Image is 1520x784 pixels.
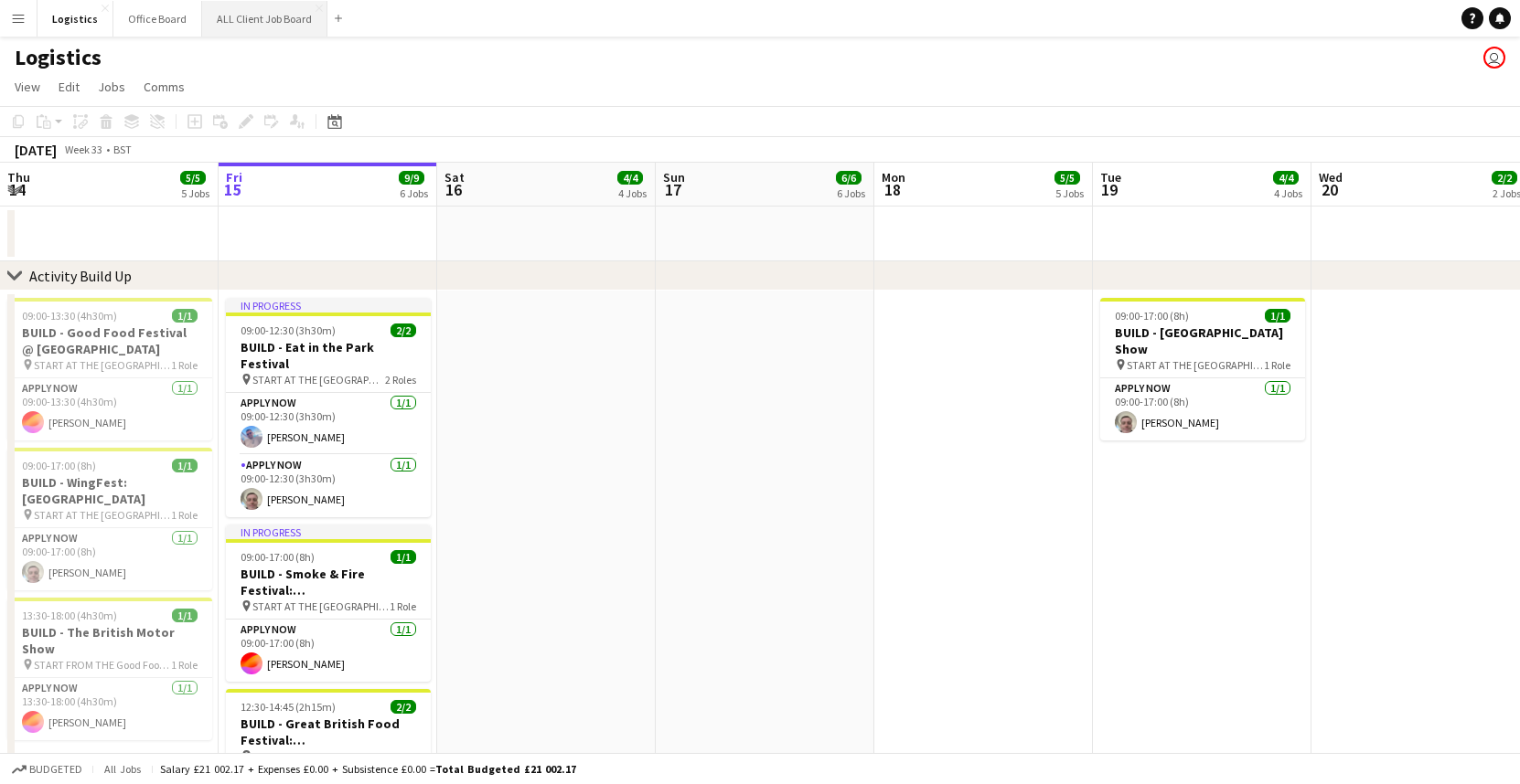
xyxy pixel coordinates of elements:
[9,759,85,779] button: Budgeted
[113,1,202,37] button: Office Board
[180,171,206,185] span: 5/5
[202,1,327,37] button: ALL Client Job Board
[442,179,465,200] span: 16
[172,609,198,622] span: 1/1
[663,169,685,185] span: Sun
[1316,179,1343,200] span: 20
[113,143,132,156] div: BST
[1492,171,1517,185] span: 2/2
[1127,358,1264,372] span: START AT THE [GEOGRAPHIC_DATA]
[241,700,336,714] span: 12:30-14:45 (2h15m)
[181,186,209,200] div: 5 Jobs
[171,508,198,522] span: 1 Role
[241,550,315,564] span: 09:00-17:00 (8h)
[882,169,905,185] span: Mon
[241,323,336,337] span: 09:00-12:30 (3h30m)
[226,393,431,455] app-card-role: APPLY NOW1/109:00-12:30 (3h30m)[PERSON_NAME]
[15,141,57,159] div: [DATE]
[1483,47,1505,69] app-user-avatar: Julie Renhard Gray
[5,179,30,200] span: 14
[172,309,198,323] span: 1/1
[1054,171,1080,185] span: 5/5
[22,459,96,472] span: 09:00-17:00 (8h)
[22,309,117,323] span: 09:00-13:30 (4h30m)
[1097,179,1121,200] span: 19
[660,179,685,200] span: 17
[7,75,48,99] a: View
[7,474,212,507] h3: BUILD - WingFest: [GEOGRAPHIC_DATA]
[444,169,465,185] span: Sat
[51,75,87,99] a: Edit
[391,550,416,564] span: 1/1
[60,143,106,156] span: Week 33
[1115,309,1189,323] span: 09:00-17:00 (8h)
[879,179,905,200] span: 18
[1055,186,1084,200] div: 5 Jobs
[226,566,431,599] h3: BUILD - Smoke & Fire Festival: [GEOGRAPHIC_DATA]
[226,455,431,517] app-card-role: APPLY NOW1/109:00-12:30 (3h30m)[PERSON_NAME]
[617,171,643,185] span: 4/4
[226,169,242,185] span: Fri
[136,75,192,99] a: Comms
[226,524,431,682] app-job-card: In progress09:00-17:00 (8h)1/1BUILD - Smoke & Fire Festival: [GEOGRAPHIC_DATA] START AT THE [GEOG...
[252,373,385,387] span: START AT THE [GEOGRAPHIC_DATA]
[1100,378,1305,440] app-card-role: APPLY NOW1/109:00-17:00 (8h)[PERSON_NAME]
[226,298,431,313] div: In progress
[7,528,212,590] app-card-role: APPLY NOW1/109:00-17:00 (8h)[PERSON_NAME]
[172,459,198,472] span: 1/1
[15,44,102,71] h1: Logistics
[98,79,125,95] span: Jobs
[7,598,212,740] app-job-card: 13:30-18:00 (4h30m)1/1BUILD - The British Motor Show START FROM THE Good Food Festival @ [GEOGRAP...
[160,762,576,776] div: Salary £21 002.17 + Expenses £0.00 + Subsistence £0.00 =
[226,524,431,539] div: In progress
[171,658,198,672] span: 1 Role
[144,79,185,95] span: Comms
[1319,169,1343,185] span: Wed
[1100,298,1305,440] app-job-card: 09:00-17:00 (8h)1/1BUILD - [GEOGRAPHIC_DATA] Show START AT THE [GEOGRAPHIC_DATA]1 RoleAPPLY NOW1/...
[226,298,431,517] app-job-card: In progress09:00-12:30 (3h30m)2/2BUILD - Eat in the Park Festival START AT THE [GEOGRAPHIC_DATA]2...
[435,762,576,776] span: Total Budgeted £21 002.17
[34,358,171,372] span: START AT THE [GEOGRAPHIC_DATA]
[91,75,133,99] a: Jobs
[7,298,212,440] app-job-card: 09:00-13:30 (4h30m)1/1BUILD - Good Food Festival @ [GEOGRAPHIC_DATA] START AT THE [GEOGRAPHIC_DAT...
[252,599,390,613] span: START AT THE [GEOGRAPHIC_DATA]
[618,186,647,200] div: 4 Jobs
[7,624,212,657] h3: BUILD - The British Motor Show
[171,358,198,372] span: 1 Role
[1100,169,1121,185] span: Tue
[34,508,171,522] span: START AT THE [GEOGRAPHIC_DATA]
[7,448,212,590] app-job-card: 09:00-17:00 (8h)1/1BUILD - WingFest: [GEOGRAPHIC_DATA] START AT THE [GEOGRAPHIC_DATA]1 RoleAPPLY ...
[391,323,416,337] span: 2/2
[34,658,171,672] span: START FROM THE Good Food Festival @ [GEOGRAPHIC_DATA]
[391,700,416,714] span: 2/2
[29,763,82,776] span: Budgeted
[400,186,428,200] div: 6 Jobs
[1100,324,1305,357] h3: BUILD - [GEOGRAPHIC_DATA] Show
[1264,358,1290,372] span: 1 Role
[385,373,416,387] span: 2 Roles
[1274,186,1302,200] div: 4 Jobs
[385,749,416,763] span: 2 Roles
[226,620,431,682] app-card-role: APPLY NOW1/109:00-17:00 (8h)[PERSON_NAME]
[7,169,30,185] span: Thu
[252,749,385,763] span: START FROM EAT IN THE PARK FESTIVAL
[37,1,113,37] button: Logistics
[226,339,431,372] h3: BUILD - Eat in the Park Festival
[837,186,865,200] div: 6 Jobs
[1273,171,1299,185] span: 4/4
[836,171,862,185] span: 6/6
[1265,309,1290,323] span: 1/1
[7,678,212,740] app-card-role: APPLY NOW1/113:30-18:00 (4h30m)[PERSON_NAME]
[22,609,117,622] span: 13:30-18:00 (4h30m)
[29,267,132,285] div: Activity Build Up
[390,599,416,613] span: 1 Role
[223,179,242,200] span: 15
[59,79,80,95] span: Edit
[15,79,40,95] span: View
